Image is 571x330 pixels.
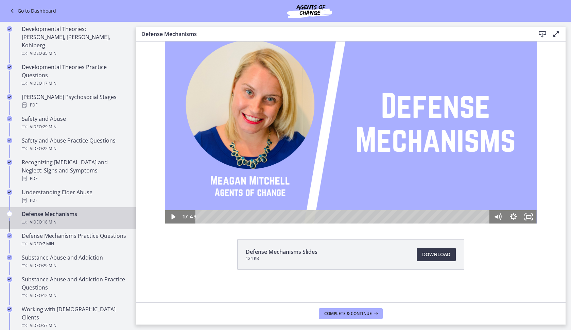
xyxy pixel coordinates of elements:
[22,158,128,183] div: Recognizing [MEDICAL_DATA] and Neglect: Signs and Symptoms
[22,49,128,57] div: Video
[136,14,566,224] iframe: Video Lesson
[22,253,128,270] div: Substance Abuse and Addiction
[22,25,128,57] div: Developmental Theories: [PERSON_NAME], [PERSON_NAME], Kohlberg
[22,101,128,109] div: PDF
[141,30,525,38] h3: Defense Mechanisms
[7,277,12,282] i: Completed
[22,175,128,183] div: PDF
[22,292,128,300] div: Video
[42,240,54,248] span: · 7 min
[42,79,56,87] span: · 17 min
[42,49,56,57] span: · 35 min
[7,26,12,32] i: Completed
[42,292,56,300] span: · 12 min
[22,196,128,204] div: PDF
[42,262,56,270] span: · 29 min
[7,138,12,143] i: Completed
[42,123,56,131] span: · 29 min
[22,210,128,226] div: Defense Mechanisms
[269,3,350,19] img: Agents of Change
[7,255,12,260] i: Completed
[7,233,12,238] i: Completed
[8,7,56,15] a: Go to Dashboard
[22,93,128,109] div: [PERSON_NAME] Psychosocial Stages
[22,218,128,226] div: Video
[246,256,317,261] span: 124 KB
[7,160,12,165] i: Completed
[22,136,128,153] div: Safety and Abuse Practice Questions
[370,196,385,209] button: Show settings menu
[7,116,12,121] i: Completed
[7,94,12,100] i: Completed
[22,145,128,153] div: Video
[22,63,128,87] div: Developmental Theories Practice Questions
[22,305,128,330] div: Working with [DEMOGRAPHIC_DATA] Clients
[246,248,317,256] span: Defense Mechanisms Slides
[7,64,12,70] i: Completed
[319,308,383,319] button: Complete & continue
[22,188,128,204] div: Understanding Elder Abuse
[22,321,128,330] div: Video
[22,262,128,270] div: Video
[22,123,128,131] div: Video
[417,248,456,261] a: Download
[42,145,56,153] span: · 22 min
[42,321,56,330] span: · 57 min
[22,240,128,248] div: Video
[7,307,12,312] i: Completed
[22,79,128,87] div: Video
[22,275,128,300] div: Substance Abuse and Addiction Practice Questions
[7,189,12,195] i: Completed
[422,250,450,259] span: Download
[354,196,370,209] button: Mute
[385,196,401,209] button: Fullscreen
[42,218,56,226] span: · 18 min
[324,311,372,316] span: Complete & continue
[22,232,128,248] div: Defense Mechanisms Practice Questions
[22,115,128,131] div: Safety and Abuse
